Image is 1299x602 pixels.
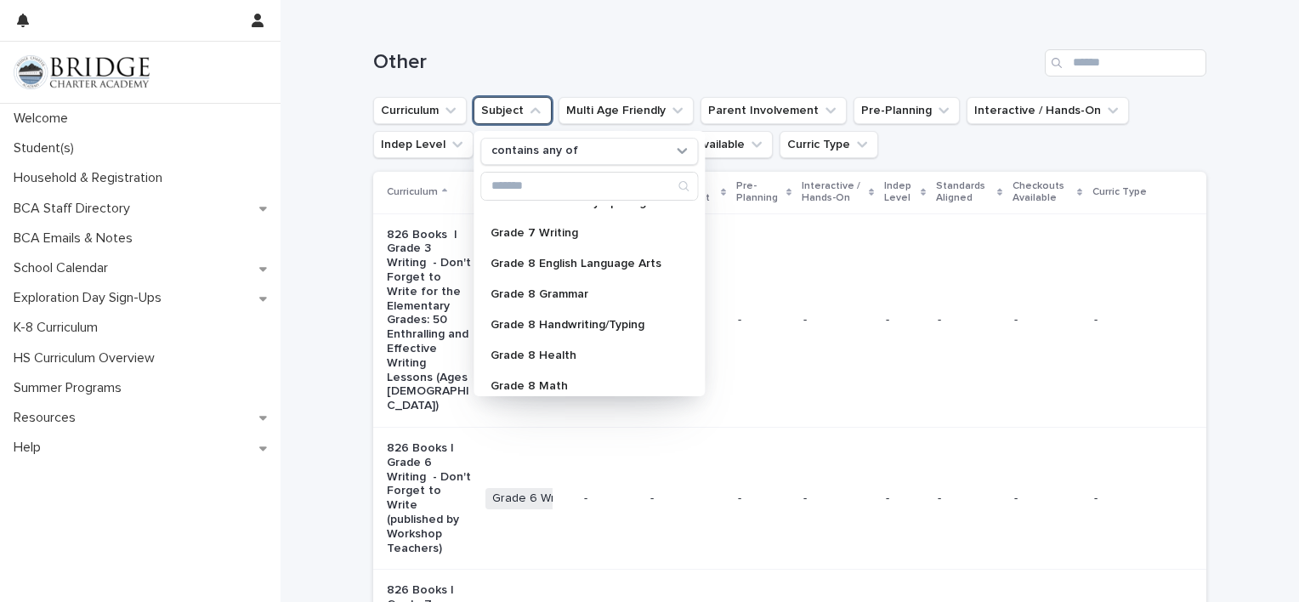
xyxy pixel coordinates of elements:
p: BCA Emails & Notes [7,230,146,247]
p: - [738,491,790,506]
p: Student(s) [7,140,88,156]
p: K-8 Curriculum [7,320,111,336]
p: School Calendar [7,260,122,276]
button: Parent Involvement [701,97,847,124]
button: Multi Age Friendly [559,97,694,124]
button: Subject [474,97,552,124]
p: 826 Books | Grade 6 Writing - Don't Forget to Write (published by Workshop Teachers) [387,441,472,555]
p: - [738,313,790,327]
p: - [584,491,637,506]
button: Interactive / Hands-On [967,97,1129,124]
p: - [886,313,924,327]
p: Interactive / Hands-On [802,177,865,208]
p: - [1014,313,1081,327]
p: HS Curriculum Overview [7,350,168,366]
p: - [1094,491,1179,506]
p: - [803,313,872,327]
p: Help [7,440,54,456]
input: Search [1045,49,1206,77]
p: Grade 7 Writing [491,227,671,239]
p: Grade 8 Math [491,380,671,392]
p: Curric Type [1092,183,1147,202]
p: - [886,491,924,506]
p: - [938,491,1000,506]
p: - [650,491,724,506]
div: Search [480,172,698,201]
h1: Other [373,50,1038,75]
p: Welcome [7,111,82,127]
p: Exploration Day Sign-Ups [7,290,175,306]
img: V1C1m3IdTEidaUdm9Hs0 [14,55,150,89]
input: Search [481,173,697,200]
p: BCA Staff Directory [7,201,144,217]
p: Summer Programs [7,380,135,396]
p: Household & Registration [7,170,176,186]
button: Pre-Planning [854,97,960,124]
tr: 826 Books | Grade 6 Writing - Don't Forget to Write (published by Workshop Teachers)Grade 6 Writi... [373,427,1206,569]
p: Pre-Planning [736,177,781,208]
p: Grade 8 Handwriting/Typing [491,319,671,331]
p: Indep Level [884,177,916,208]
p: Standards Aligned [936,177,992,208]
p: - [1014,491,1081,506]
p: - [803,491,872,506]
tr: 826 Books | Grade 3 Writing - Don't Forget to Write for the Elementary Grades: 50 Enthralling and... [373,213,1206,427]
button: Indep Level [373,131,474,158]
p: contains any of [491,144,578,158]
p: - [1094,313,1179,327]
p: Checkouts Available [1013,177,1073,208]
p: Grade 8 English Language Arts [491,258,671,270]
p: - [938,313,1000,327]
p: Curriculum [387,183,438,202]
p: 826 Books | Grade 3 Writing - Don't Forget to Write for the Elementary Grades: 50 Enthralling and... [387,228,472,413]
p: Grade 8 Grammar [491,288,671,300]
button: Curriculum [373,97,467,124]
p: Resources [7,410,89,426]
p: Grade 8 Health [491,349,671,361]
span: Grade 6 Writing [485,488,584,509]
button: Curric Type [780,131,878,158]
